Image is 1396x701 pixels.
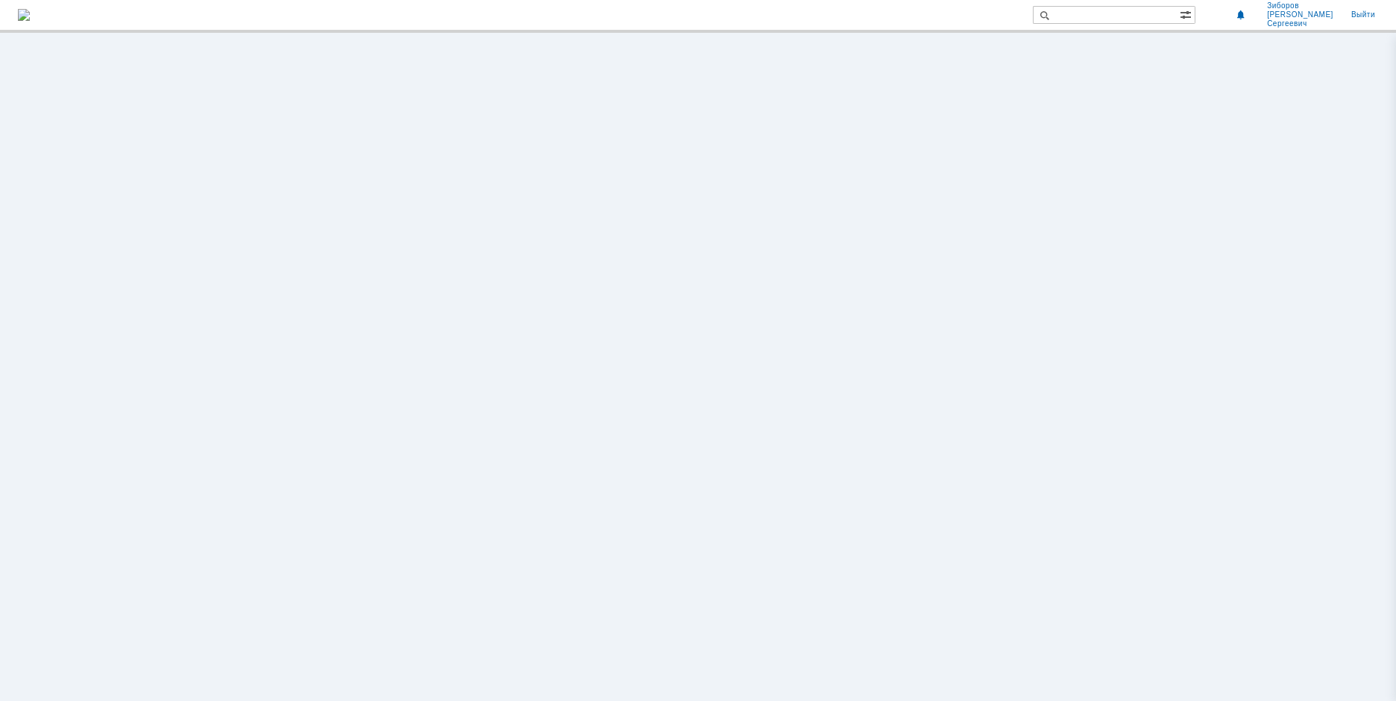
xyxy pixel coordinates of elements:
[1180,7,1195,21] span: Расширенный поиск
[1267,1,1333,10] span: Зиборов
[1267,10,1333,19] span: [PERSON_NAME]
[18,9,30,21] a: Перейти на домашнюю страницу
[18,9,30,21] img: logo
[1267,19,1333,28] span: Сергеевич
